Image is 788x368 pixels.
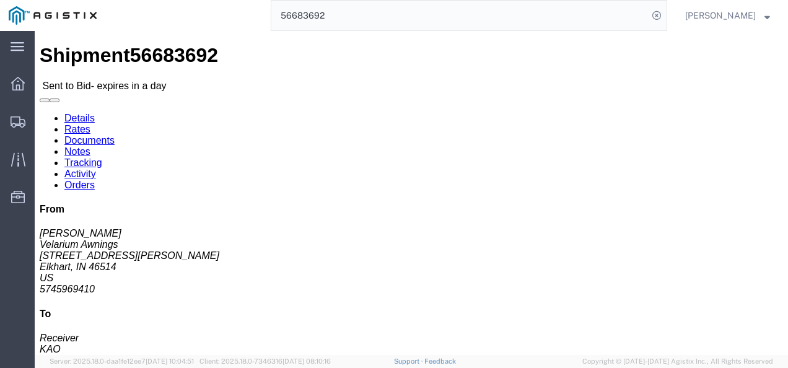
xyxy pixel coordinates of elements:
[146,357,194,365] span: [DATE] 10:04:51
[9,6,97,25] img: logo
[282,357,331,365] span: [DATE] 08:10:16
[394,357,425,365] a: Support
[271,1,648,30] input: Search for shipment number, reference number
[35,31,788,355] iframe: FS Legacy Container
[582,356,773,367] span: Copyright © [DATE]-[DATE] Agistix Inc., All Rights Reserved
[199,357,331,365] span: Client: 2025.18.0-7346316
[424,357,456,365] a: Feedback
[685,8,771,23] button: [PERSON_NAME]
[685,9,756,22] span: Nathan Seeley
[50,357,194,365] span: Server: 2025.18.0-daa1fe12ee7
